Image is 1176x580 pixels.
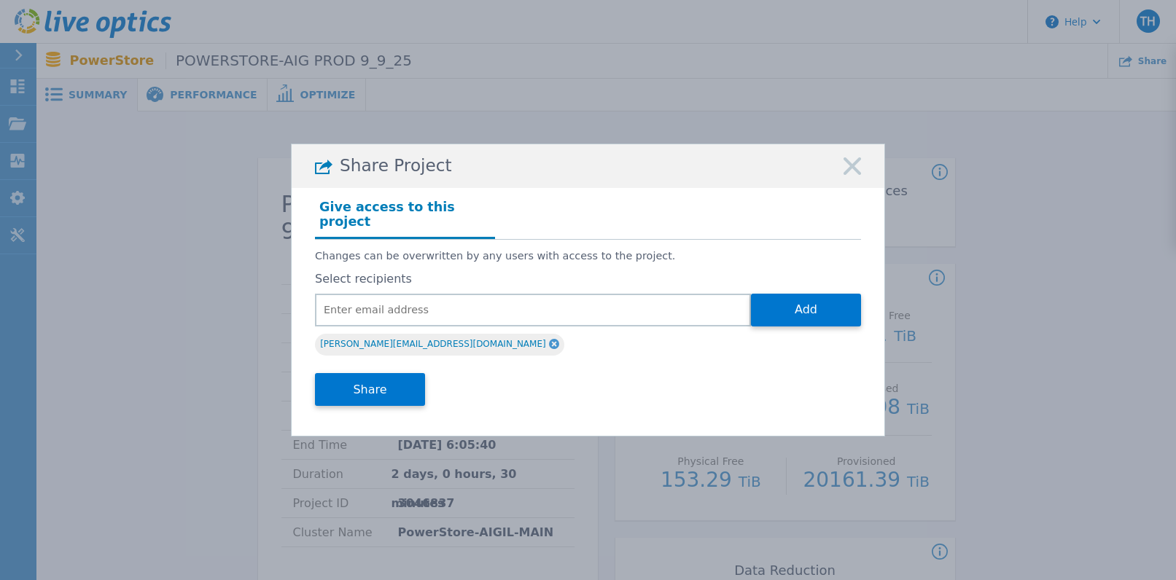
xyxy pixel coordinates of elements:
[340,156,452,176] span: Share Project
[315,273,861,286] label: Select recipients
[315,373,425,406] button: Share
[751,294,861,326] button: Add
[315,334,564,356] div: [PERSON_NAME][EMAIL_ADDRESS][DOMAIN_NAME]
[315,195,495,239] h4: Give access to this project
[315,250,861,262] p: Changes can be overwritten by any users with access to the project.
[315,294,751,326] input: Enter email address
